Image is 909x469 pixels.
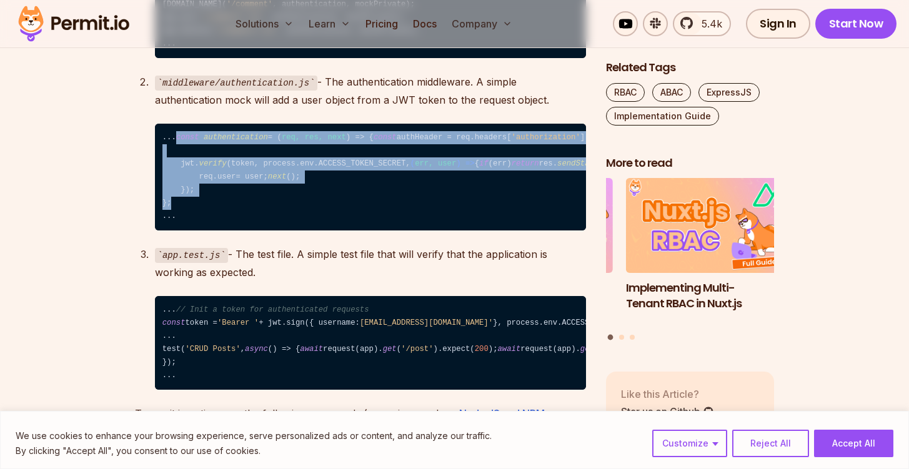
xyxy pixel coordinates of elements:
code: app.test.js [155,248,228,263]
span: get [580,345,594,353]
span: '/post' [401,345,433,353]
code: ... = ( ) => { authHeader = req. [ ]; token = authHeader && authHeader. ( )[ ]; (token == ) res. ... [155,124,586,231]
span: const [374,133,397,142]
span: const [162,318,186,327]
a: Implementing Multi-Tenant RBAC in Nuxt.jsImplementing Multi-Tenant RBAC in Nuxt.js [626,179,795,327]
button: Learn [304,11,355,36]
span: sendStatus [557,159,604,168]
span: 'authorization' [512,133,580,142]
button: Go to slide 3 [630,335,635,340]
span: if [479,159,489,168]
a: 5.4k [673,11,731,36]
button: Accept All [814,430,893,457]
span: req, res, next [282,133,346,142]
img: Permit logo [12,2,135,45]
a: Implementation Guide [606,107,719,126]
button: Company [447,11,517,36]
a: Sign In [746,9,810,39]
h2: Related Tags [606,60,775,76]
p: To see it in action, run the following commands (assuming you have on your machine): [135,405,586,440]
span: return [512,159,539,168]
span: env [300,159,314,168]
span: // Init a token for authenticated requests [176,305,369,314]
span: authentication [204,133,268,142]
a: Star us on Github [621,404,714,419]
h3: Implementing Multi-Tenant RBAC in Nuxt.js [626,280,795,312]
button: Go to slide 2 [619,335,624,340]
span: headers [475,133,507,142]
span: 5.4k [694,16,722,31]
p: - The test file. A simple test file that will verify that the application is working as expected. [155,245,586,281]
li: 3 of 3 [444,179,613,327]
p: We use cookies to enhance your browsing experience, serve personalized ads or content, and analyz... [16,428,492,443]
img: Implementing Multi-Tenant RBAC in Nuxt.js [626,179,795,274]
span: ( ) => [410,159,475,168]
span: verify [199,159,227,168]
span: const [176,133,199,142]
a: ABAC [652,83,691,102]
p: By clicking "Accept All", you consent to our use of cookies. [16,443,492,458]
span: err, user [415,159,456,168]
code: ... token = + jwt.sign({ username: }, process.env.ACCESS_TOKEN_SECRET, { expiresIn: }); ... test(... [155,296,586,390]
li: 1 of 3 [626,179,795,327]
span: next [268,172,286,181]
code: middleware/authentication.js [155,76,317,91]
button: Customize [652,430,727,457]
span: 'Bearer ' [217,318,259,327]
span: [EMAIL_ADDRESS][DOMAIN_NAME]' [360,318,493,327]
h3: Policy-Based Access Control (PBAC) Isn’t as Great as You Think [444,280,613,327]
p: - The authentication middleware. A simple authentication mock will add a user object from a JWT t... [155,73,586,109]
span: 200 [475,345,489,353]
span: user [217,172,236,181]
span: await [300,345,323,353]
span: await [498,345,521,353]
span: get [383,345,397,353]
a: Pricing [360,11,403,36]
a: Docs [408,11,442,36]
div: Posts [606,179,775,342]
span: 'CRUD Posts' [186,345,241,353]
h2: More to read [606,156,775,171]
p: Like this Article? [621,387,714,402]
span: async [245,345,268,353]
button: Go to slide 1 [608,335,613,340]
button: Solutions [231,11,299,36]
a: RBAC [606,83,645,102]
img: Policy-Based Access Control (PBAC) Isn’t as Great as You Think [444,179,613,274]
a: ExpressJS [698,83,760,102]
a: Start Now [815,9,897,39]
span: ACCESS_TOKEN_SECRET [319,159,406,168]
button: Reject All [732,430,809,457]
